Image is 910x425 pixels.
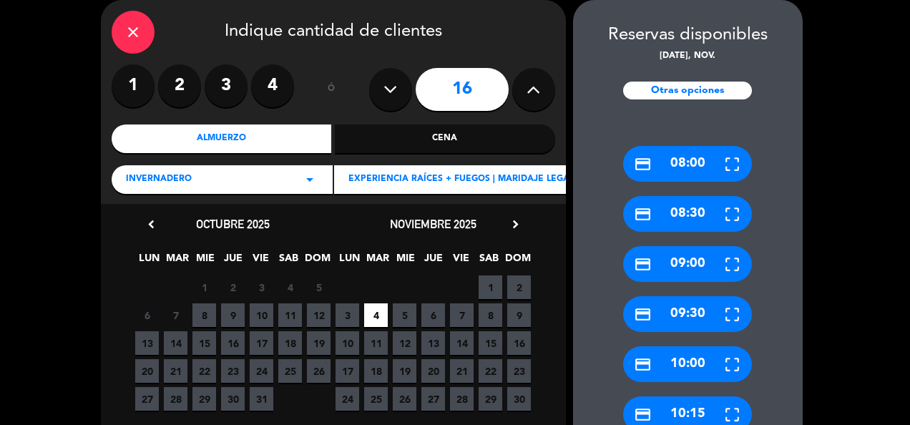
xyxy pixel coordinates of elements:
div: 08:30 [623,196,752,232]
span: 31 [250,387,273,411]
span: 14 [450,331,474,355]
span: 12 [307,303,331,327]
label: 2 [158,64,201,107]
div: 08:00 [623,146,752,182]
span: 26 [307,359,331,383]
span: 16 [507,331,531,355]
span: MIE [193,250,217,273]
span: 5 [307,275,331,299]
div: Almuerzo [112,124,332,153]
span: 12 [393,331,416,355]
span: 6 [135,303,159,327]
span: 17 [336,359,359,383]
span: 25 [278,359,302,383]
span: 8 [479,303,502,327]
span: 29 [479,387,502,411]
span: 28 [450,387,474,411]
span: 18 [278,331,302,355]
span: SAB [477,250,501,273]
i: chevron_left [144,217,159,232]
span: 24 [250,359,273,383]
span: 14 [164,331,187,355]
span: 3 [250,275,273,299]
span: 23 [507,359,531,383]
span: 11 [364,331,388,355]
span: EXPERIENCIA RAÍCES + FUEGOS | Maridaje Legado [348,172,583,187]
i: credit_card [634,205,652,223]
i: chevron_right [508,217,523,232]
span: 29 [192,387,216,411]
span: DOM [505,250,529,273]
span: LUN [338,250,361,273]
span: 8 [192,303,216,327]
span: 17 [250,331,273,355]
span: JUE [421,250,445,273]
div: 10:00 [623,346,752,382]
span: LUN [137,250,161,273]
div: 09:30 [623,296,752,332]
span: 21 [164,359,187,383]
span: 1 [192,275,216,299]
span: 10 [336,331,359,355]
span: 23 [221,359,245,383]
span: MIE [393,250,417,273]
div: ó [308,64,355,114]
span: 19 [393,359,416,383]
div: Otras opciones [623,82,752,99]
div: [DATE], nov. [573,49,803,64]
span: 30 [507,387,531,411]
span: 4 [364,303,388,327]
span: octubre 2025 [196,217,270,231]
span: 15 [192,331,216,355]
span: 7 [450,303,474,327]
span: 20 [421,359,445,383]
span: 21 [450,359,474,383]
span: 2 [221,275,245,299]
span: 25 [364,387,388,411]
span: 20 [135,359,159,383]
span: SAB [277,250,300,273]
span: 16 [221,331,245,355]
span: 19 [307,331,331,355]
label: 3 [205,64,248,107]
span: DOM [305,250,328,273]
label: 4 [251,64,294,107]
span: JUE [221,250,245,273]
span: VIE [449,250,473,273]
span: 27 [421,387,445,411]
span: 4 [278,275,302,299]
i: credit_card [634,155,652,173]
span: 9 [507,303,531,327]
i: credit_card [634,306,652,323]
span: 9 [221,303,245,327]
span: INVERNADERO [126,172,192,187]
i: close [124,24,142,41]
i: credit_card [634,406,652,424]
i: credit_card [634,255,652,273]
span: VIE [249,250,273,273]
i: arrow_drop_down [301,171,318,188]
div: Indique cantidad de clientes [112,11,555,54]
span: 30 [221,387,245,411]
span: 11 [278,303,302,327]
span: MAR [366,250,389,273]
span: 2 [507,275,531,299]
span: 24 [336,387,359,411]
span: 28 [164,387,187,411]
span: 13 [421,331,445,355]
span: noviembre 2025 [390,217,476,231]
span: 1 [479,275,502,299]
span: 22 [192,359,216,383]
span: 13 [135,331,159,355]
label: 1 [112,64,155,107]
div: 09:00 [623,246,752,282]
span: 18 [364,359,388,383]
div: Reservas disponibles [573,21,803,49]
i: credit_card [634,356,652,373]
span: 22 [479,359,502,383]
span: 6 [421,303,445,327]
span: MAR [165,250,189,273]
span: 3 [336,303,359,327]
span: 5 [393,303,416,327]
span: 7 [164,303,187,327]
